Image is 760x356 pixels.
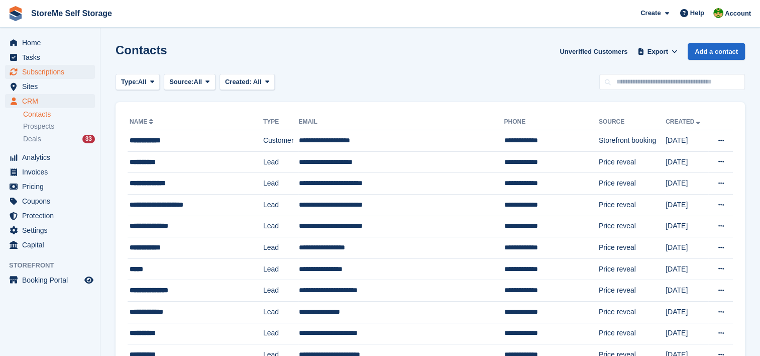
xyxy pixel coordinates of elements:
[138,77,147,87] span: All
[263,301,299,323] td: Lead
[263,216,299,237] td: Lead
[5,36,95,50] a: menu
[22,273,82,287] span: Booking Portal
[666,151,708,173] td: [DATE]
[5,165,95,179] a: menu
[22,50,82,64] span: Tasks
[666,280,708,302] td: [DATE]
[599,258,666,280] td: Price reveal
[556,43,631,60] a: Unverified Customers
[599,323,666,344] td: Price reveal
[725,9,751,19] span: Account
[194,77,202,87] span: All
[5,150,95,164] a: menu
[22,209,82,223] span: Protection
[27,5,116,22] a: StoreMe Self Storage
[666,323,708,344] td: [DATE]
[253,78,262,85] span: All
[666,130,708,152] td: [DATE]
[121,77,138,87] span: Type:
[5,223,95,237] a: menu
[504,114,598,130] th: Phone
[666,237,708,259] td: [DATE]
[22,94,82,108] span: CRM
[666,301,708,323] td: [DATE]
[22,36,82,50] span: Home
[263,114,299,130] th: Type
[5,94,95,108] a: menu
[599,216,666,237] td: Price reveal
[263,130,299,152] td: Customer
[5,50,95,64] a: menu
[263,280,299,302] td: Lead
[263,151,299,173] td: Lead
[116,74,160,91] button: Type: All
[82,135,95,143] div: 33
[599,173,666,195] td: Price reveal
[22,79,82,94] span: Sites
[169,77,193,87] span: Source:
[22,165,82,179] span: Invoices
[666,216,708,237] td: [DATE]
[599,194,666,216] td: Price reveal
[263,194,299,216] td: Lead
[23,121,95,132] a: Prospects
[164,74,215,91] button: Source: All
[83,274,95,286] a: Preview store
[263,173,299,195] td: Lead
[22,238,82,252] span: Capital
[263,258,299,280] td: Lead
[5,79,95,94] a: menu
[666,118,702,125] a: Created
[130,118,155,125] a: Name
[666,258,708,280] td: [DATE]
[220,74,275,91] button: Created: All
[22,194,82,208] span: Coupons
[298,114,504,130] th: Email
[599,151,666,173] td: Price reveal
[263,323,299,344] td: Lead
[666,173,708,195] td: [DATE]
[9,260,100,271] span: Storefront
[263,237,299,259] td: Lead
[23,134,41,144] span: Deals
[5,273,95,287] a: menu
[599,114,666,130] th: Source
[5,194,95,208] a: menu
[599,130,666,152] td: Storefront booking
[5,238,95,252] a: menu
[690,8,704,18] span: Help
[647,47,668,57] span: Export
[688,43,745,60] a: Add a contact
[666,194,708,216] td: [DATE]
[599,301,666,323] td: Price reveal
[8,6,23,21] img: stora-icon-8386f47178a22dfd0bd8f6a31ec36ba5ce8667c1dd55bd0f319d3a0aa187defe.svg
[23,134,95,144] a: Deals 33
[225,78,252,85] span: Created:
[640,8,661,18] span: Create
[116,43,167,57] h1: Contacts
[23,122,54,131] span: Prospects
[599,280,666,302] td: Price reveal
[22,150,82,164] span: Analytics
[5,209,95,223] a: menu
[22,180,82,194] span: Pricing
[599,237,666,259] td: Price reveal
[22,65,82,79] span: Subscriptions
[5,180,95,194] a: menu
[713,8,723,18] img: StorMe
[5,65,95,79] a: menu
[22,223,82,237] span: Settings
[635,43,680,60] button: Export
[23,110,95,119] a: Contacts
